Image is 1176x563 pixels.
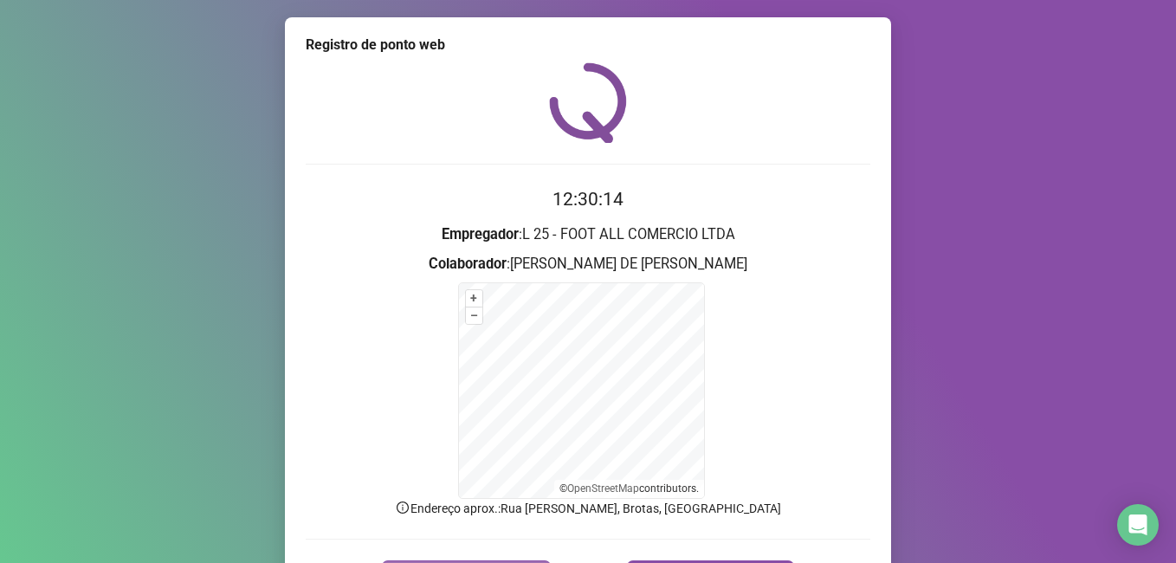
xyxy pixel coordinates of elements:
button: – [466,307,482,324]
div: Registro de ponto web [306,35,870,55]
strong: Empregador [442,226,519,243]
li: © contributors. [559,482,699,495]
button: + [466,290,482,307]
img: QRPoint [549,62,627,143]
div: Open Intercom Messenger [1117,504,1159,546]
a: OpenStreetMap [567,482,639,495]
time: 12:30:14 [552,189,624,210]
h3: : L 25 - FOOT ALL COMERCIO LTDA [306,223,870,246]
strong: Colaborador [429,256,507,272]
h3: : [PERSON_NAME] DE [PERSON_NAME] [306,253,870,275]
p: Endereço aprox. : Rua [PERSON_NAME], Brotas, [GEOGRAPHIC_DATA] [306,499,870,518]
span: info-circle [395,500,410,515]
